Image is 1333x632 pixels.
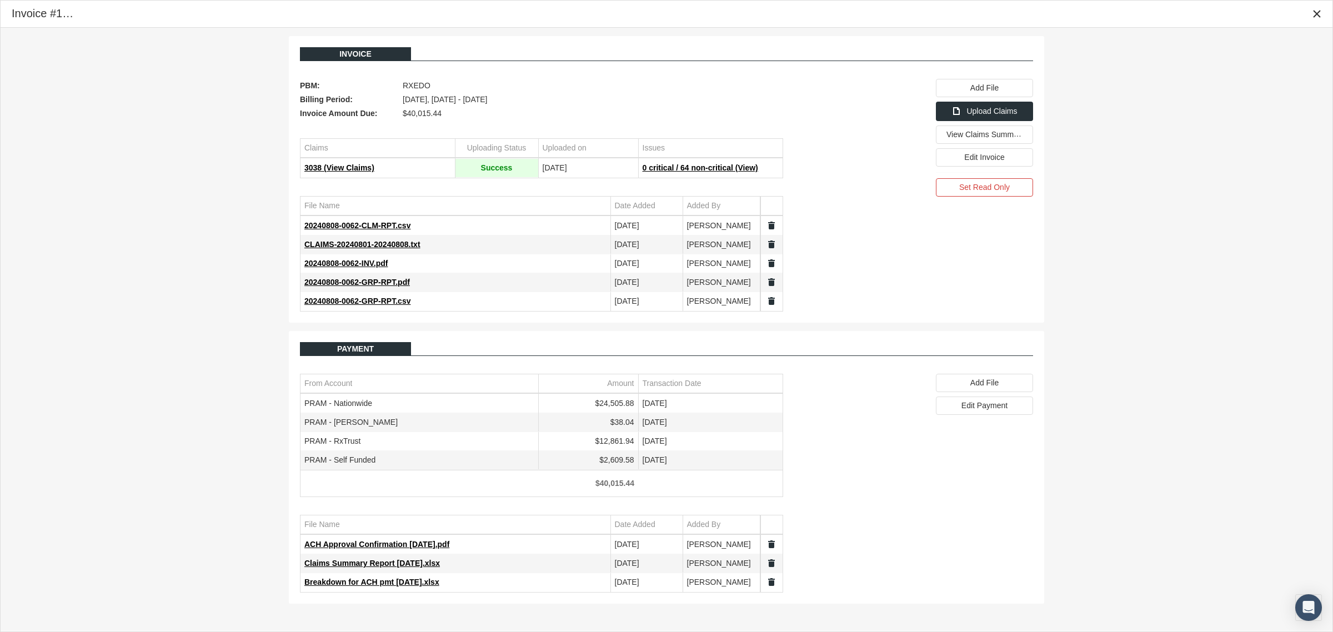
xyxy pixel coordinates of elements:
td: PRAM - Nationwide [300,394,538,413]
div: File Name [304,519,340,530]
div: Added By [687,200,721,211]
td: Success [455,159,538,178]
div: Add File [936,374,1033,392]
td: $12,861.94 [538,432,638,451]
a: Split [766,558,776,568]
span: RXEDO [403,79,430,93]
td: $2,609.58 [538,451,638,470]
span: $40,015.44 [403,107,442,121]
td: [PERSON_NAME] [683,554,760,573]
td: [PERSON_NAME] [683,217,760,235]
span: 20240808-0062-GRP-RPT.pdf [304,278,410,287]
div: Uploaded on [543,143,587,153]
td: Column From Account [300,374,538,393]
span: ACH Approval Confirmation [DATE].pdf [304,540,449,549]
td: Column Date Added [610,197,683,215]
td: $24,505.88 [538,394,638,413]
div: Data grid [300,196,783,312]
td: Column Claims [300,139,455,158]
div: $40,015.44 [542,478,634,489]
td: Column Added By [683,197,760,215]
div: Claims [304,143,328,153]
span: 20240808-0062-GRP-RPT.csv [304,297,410,305]
div: Close [1307,4,1327,24]
div: Set Read Only [936,178,1033,197]
div: Edit Payment [936,397,1033,415]
td: [PERSON_NAME] [683,273,760,292]
span: CLAIMS-20240801-20240808.txt [304,240,420,249]
span: Edit Invoice [964,153,1004,162]
td: [PERSON_NAME] [683,235,760,254]
a: Split [766,296,776,306]
td: [DATE] [610,254,683,273]
td: [DATE] [610,535,683,554]
span: 20240808-0062-INV.pdf [304,259,388,268]
div: Issues [643,143,665,153]
div: Open Intercom Messenger [1295,594,1322,621]
td: Column Date Added [610,515,683,534]
td: $38.04 [538,413,638,432]
div: File Name [304,200,340,211]
span: 3038 (View Claims) [304,163,374,172]
div: Add File [936,79,1033,97]
td: [DATE] [610,292,683,311]
td: Column File Name [300,515,610,534]
span: Billing Period: [300,93,397,107]
span: [DATE], [DATE] - [DATE] [403,93,487,107]
span: Invoice Amount Due: [300,107,397,121]
td: Column Uploaded on [538,139,638,158]
td: [DATE] [610,217,683,235]
td: PRAM - [PERSON_NAME] [300,413,538,432]
span: Breakdown for ACH pmt [DATE].xlsx [304,578,439,586]
td: [DATE] [610,235,683,254]
a: Split [766,239,776,249]
a: Split [766,258,776,268]
td: [PERSON_NAME] [683,254,760,273]
div: From Account [304,378,352,389]
td: [DATE] [638,413,783,432]
span: Add File [970,378,999,387]
td: [PERSON_NAME] [683,573,760,592]
span: Set Read Only [959,183,1010,192]
a: Split [766,577,776,587]
span: 20240808-0062-CLM-RPT.csv [304,221,410,230]
td: [PERSON_NAME] [683,535,760,554]
td: Column Added By [683,515,760,534]
div: View Claims Summary [936,126,1033,144]
span: Payment [337,344,374,353]
td: [DATE] [638,432,783,451]
td: Column File Name [300,197,610,215]
div: Data grid [300,515,783,593]
span: 0 critical / 64 non-critical (View) [643,163,758,172]
td: PRAM - Self Funded [300,451,538,470]
div: Data grid [300,138,783,178]
td: PRAM - RxTrust [300,432,538,451]
td: [DATE] [638,451,783,470]
div: Date Added [615,200,655,211]
div: Date Added [615,519,655,530]
div: Data grid [300,374,783,497]
div: Transaction Date [643,378,701,389]
td: Column Amount [538,374,638,393]
td: [PERSON_NAME] [683,292,760,311]
div: Added By [687,519,721,530]
div: Edit Invoice [936,148,1033,167]
td: [DATE] [610,573,683,592]
span: Upload Claims [966,107,1017,116]
td: [DATE] [610,273,683,292]
span: PBM: [300,79,397,93]
td: [DATE] [538,159,638,178]
a: Split [766,220,776,230]
td: Column Uploading Status [455,139,538,158]
td: Column Transaction Date [638,374,783,393]
a: Split [766,277,776,287]
td: Column Issues [638,139,783,158]
div: Amount [607,378,634,389]
span: Edit Payment [961,401,1008,410]
div: Invoice #188 [12,6,74,21]
span: Add File [970,83,999,92]
span: View Claims Summary [946,129,1025,139]
td: [DATE] [610,554,683,573]
span: Invoice [339,49,372,58]
a: Split [766,539,776,549]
